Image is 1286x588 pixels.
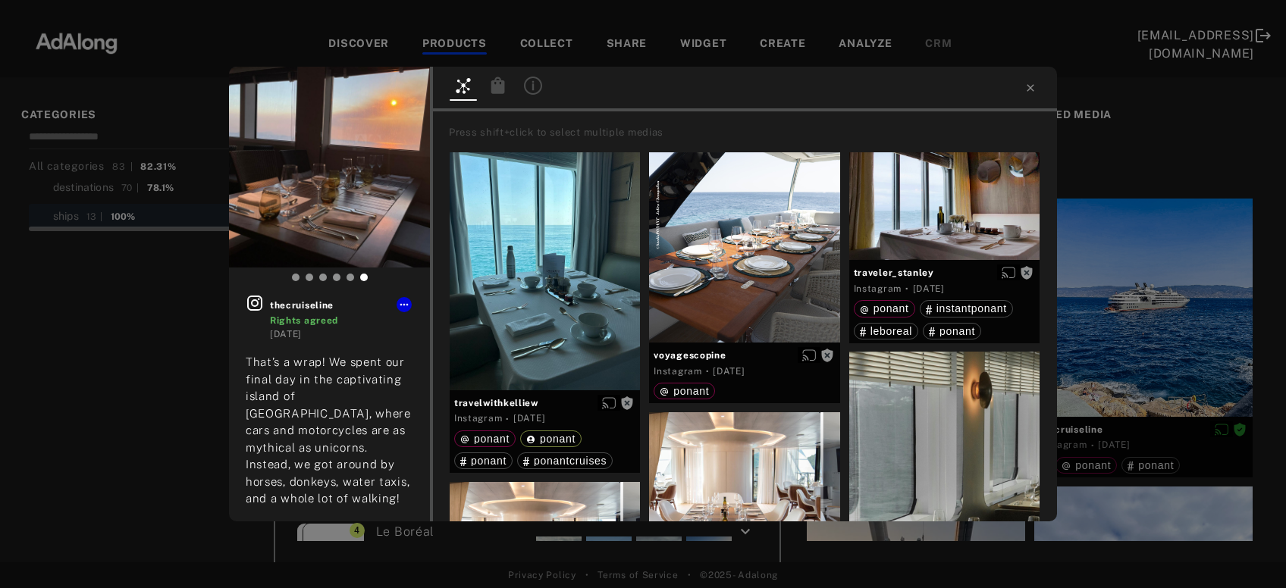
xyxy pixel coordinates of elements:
[523,455,607,466] div: ponantcruises
[540,433,576,445] span: ponant
[660,386,709,396] div: ponant
[229,67,430,267] img: INS_C-IUn0stsI9_5
[854,282,902,296] div: Instagram
[854,266,1035,280] span: traveler_stanley
[654,364,701,378] div: Instagram
[939,325,975,337] span: ponant
[506,413,510,425] span: ·
[860,303,909,314] div: ponant
[454,396,635,410] span: travelwithkelliew
[460,455,507,466] div: ponant
[929,326,975,336] div: ponant
[936,302,1007,314] span: instantponant
[526,433,576,444] div: ponant
[474,433,510,445] span: ponant
[713,366,745,377] time: 2024-10-19T09:30:12.000Z
[654,349,835,362] span: voyagescopine
[454,411,502,425] div: Instagram
[471,455,507,467] span: ponant
[270,315,338,326] span: Rights agreed
[820,349,834,360] span: Rights not requested
[620,397,634,408] span: Rights not requested
[870,325,912,337] span: leboreal
[926,303,1007,314] div: instantponant
[798,347,820,363] button: Enable diffusion on this media
[1020,267,1034,277] span: Rights not requested
[598,395,620,411] button: Enable diffusion on this media
[905,283,909,295] span: ·
[513,413,545,424] time: 2023-09-18T08:10:52.000Z
[270,299,413,312] span: thecruiseline
[270,329,302,339] time: 2024-08-01T14:06:28.000Z
[860,326,912,336] div: leboreal
[449,125,1052,140] div: Press shift+click to select multiple medias
[913,283,945,294] time: 2024-09-30T14:23:52.000Z
[706,365,710,377] span: ·
[997,264,1020,280] button: Enable diffusion on this media
[460,433,510,444] div: ponant
[534,455,607,467] span: ponantcruises
[874,302,909,314] span: ponant
[673,385,709,397] span: ponant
